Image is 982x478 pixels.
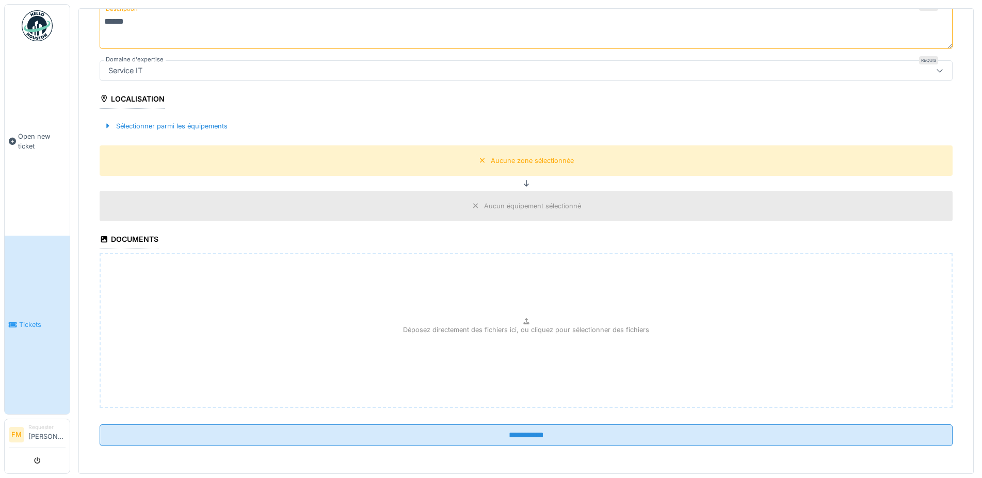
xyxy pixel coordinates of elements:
div: Service IT [104,65,147,76]
label: Domaine d'expertise [104,55,166,64]
p: Déposez directement des fichiers ici, ou cliquez pour sélectionner des fichiers [403,325,649,335]
li: FM [9,427,24,442]
label: Description [104,3,140,15]
div: Aucun équipement sélectionné [484,201,581,211]
span: Tickets [19,320,66,329]
div: Localisation [100,91,165,109]
li: [PERSON_NAME] [28,423,66,446]
span: Open new ticket [18,131,66,151]
div: Sélectionner parmi les équipements [100,119,232,133]
div: Requester [28,423,66,431]
div: Documents [100,232,158,249]
img: Badge_color-CXgf-gQk.svg [22,10,53,41]
div: Aucune zone sélectionnée [491,156,574,166]
a: FM Requester[PERSON_NAME] [9,423,66,448]
a: Open new ticket [5,47,70,236]
a: Tickets [5,236,70,415]
div: Requis [919,56,938,64]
